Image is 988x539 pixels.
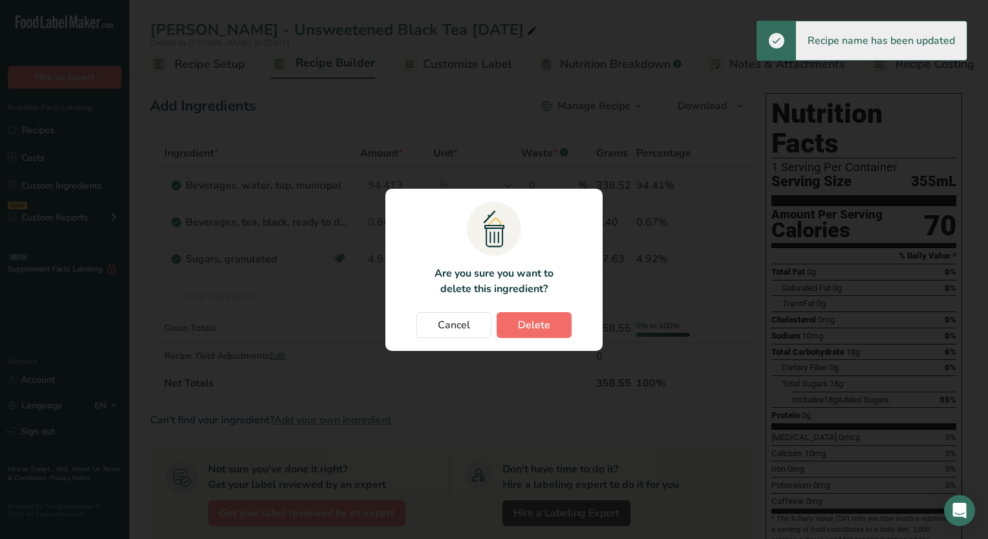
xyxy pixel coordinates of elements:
div: Open Intercom Messenger [944,495,975,526]
div: Recipe name has been updated [796,21,967,60]
p: Are you sure you want to delete this ingredient? [427,266,561,297]
button: Cancel [416,312,491,338]
span: Cancel [438,317,470,333]
span: Delete [518,317,550,333]
button: Delete [497,312,572,338]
